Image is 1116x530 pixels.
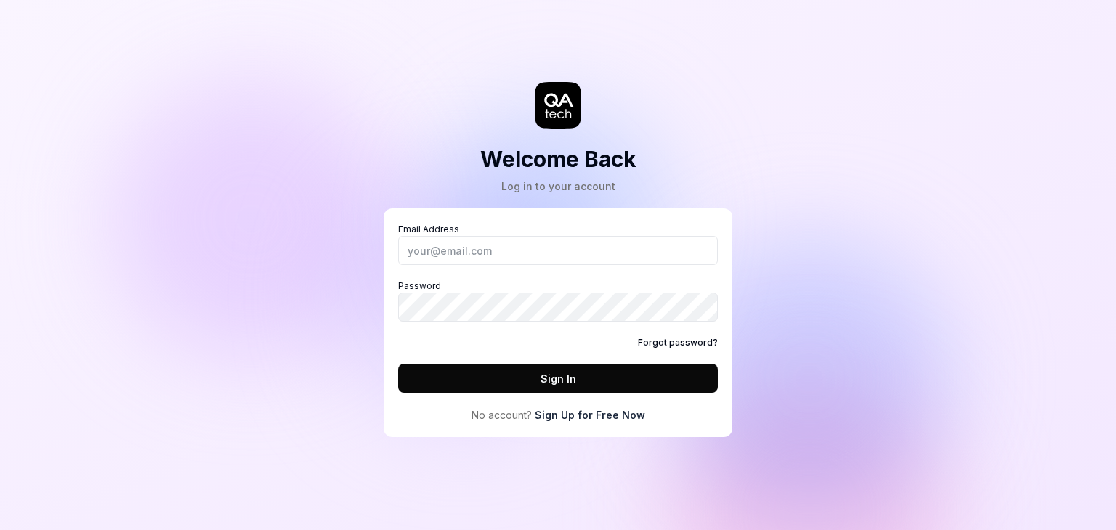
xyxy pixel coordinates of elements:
[398,280,718,322] label: Password
[480,143,636,176] h2: Welcome Back
[398,236,718,265] input: Email Address
[472,407,532,423] span: No account?
[398,364,718,393] button: Sign In
[638,336,718,349] a: Forgot password?
[535,407,645,423] a: Sign Up for Free Now
[480,179,636,194] div: Log in to your account
[398,223,718,265] label: Email Address
[398,293,718,322] input: Password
